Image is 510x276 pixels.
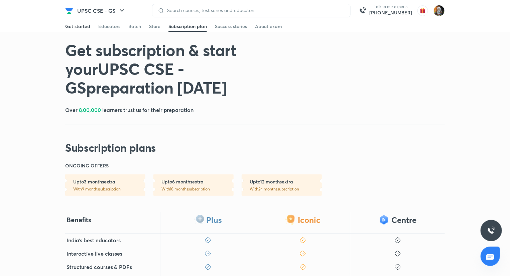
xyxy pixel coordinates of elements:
[73,4,130,17] button: UPSC CSE - GS
[128,21,141,32] a: Batch
[255,21,282,32] a: About exam
[168,23,207,30] div: Subscription plan
[79,106,101,113] span: 8,00,000
[65,141,156,154] h2: Subscription plans
[153,174,234,196] a: Upto6 monthsextraWith18 monthssubscription
[149,21,160,32] a: Store
[73,178,145,185] h6: Upto 3 months extra
[161,178,234,185] h6: Upto 6 months extra
[242,174,322,196] a: Upto12 monthsextraWith24 monthssubscription
[65,23,90,30] div: Get started
[250,186,322,192] p: With 24 months subscription
[67,236,121,244] h5: India's best educators
[67,216,91,224] h4: Benefits
[417,5,428,16] img: avatar
[98,21,120,32] a: Educators
[215,23,247,30] div: Success stories
[164,8,345,13] input: Search courses, test series and educators
[215,21,247,32] a: Success stories
[161,186,234,192] p: With 18 months subscription
[255,23,282,30] div: About exam
[487,227,495,235] img: ttu
[98,23,120,30] div: Educators
[65,21,90,32] a: Get started
[149,23,160,30] div: Store
[369,9,412,16] a: [PHONE_NUMBER]
[65,106,194,114] h5: Over learners trust us for their preparation
[369,4,412,9] p: Talk to our experts
[65,7,73,15] img: Company Logo
[128,23,141,30] div: Batch
[356,4,369,17] img: call-us
[250,178,322,185] h6: Upto 12 months extra
[73,186,145,192] p: With 9 months subscription
[67,263,132,271] h5: Structured courses & PDFs
[65,162,109,169] h6: ONGOING OFFERS
[433,5,445,16] img: Prakhar Singh
[65,174,145,196] a: Upto3 monthsextraWith9 monthssubscription
[65,40,293,97] h1: Get subscription & start your UPSC CSE - GS preparation [DATE]
[168,21,207,32] a: Subscription plan
[67,250,122,258] h5: Interactive live classes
